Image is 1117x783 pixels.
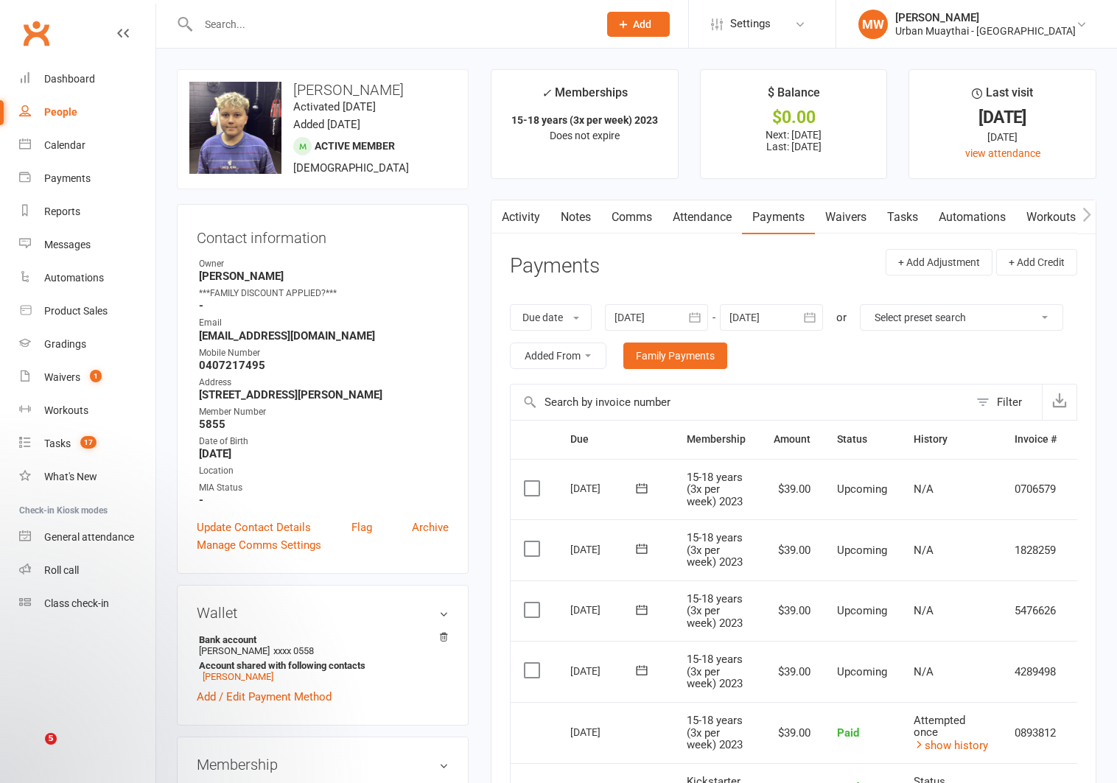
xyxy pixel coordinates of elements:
[199,435,449,449] div: Date of Birth
[858,10,888,39] div: MW
[44,206,80,217] div: Reports
[1016,200,1086,234] a: Workouts
[687,471,743,508] span: 15-18 years (3x per week) 2023
[557,421,673,458] th: Due
[570,720,638,743] div: [DATE]
[44,564,79,576] div: Roll call
[19,295,155,328] a: Product Sales
[759,421,824,458] th: Amount
[491,200,550,234] a: Activity
[687,653,743,690] span: 15-18 years (3x per week) 2023
[197,224,449,246] h3: Contact information
[197,632,449,684] li: [PERSON_NAME]
[45,733,57,745] span: 5
[1001,459,1070,520] td: 0706579
[836,309,847,326] div: or
[199,481,449,495] div: MIA Status
[914,739,988,752] a: show history
[914,482,934,496] span: N/A
[44,139,85,151] div: Calendar
[837,665,887,678] span: Upcoming
[510,343,606,369] button: Added From
[90,370,102,382] span: 1
[895,11,1076,24] div: [PERSON_NAME]
[673,421,759,458] th: Membership
[824,421,900,458] th: Status
[607,12,670,37] button: Add
[44,272,104,284] div: Automations
[199,329,449,343] strong: [EMAIL_ADDRESS][DOMAIN_NAME]
[19,261,155,295] a: Automations
[687,592,743,630] span: 15-18 years (3x per week) 2023
[601,200,662,234] a: Comms
[293,161,409,175] span: [DEMOGRAPHIC_DATA]
[730,7,771,41] span: Settings
[759,702,824,764] td: $39.00
[44,371,80,383] div: Waivers
[44,438,71,449] div: Tasks
[1001,519,1070,580] td: 1828259
[44,338,86,350] div: Gradings
[199,464,449,478] div: Location
[19,328,155,361] a: Gradings
[687,714,743,751] span: 15-18 years (3x per week) 2023
[550,130,620,141] span: Does not expire
[19,460,155,494] a: What's New
[199,494,449,507] strong: -
[194,14,588,35] input: Search...
[18,15,55,52] a: Clubworx
[928,200,1016,234] a: Automations
[922,110,1082,125] div: [DATE]
[15,733,50,768] iframe: Intercom live chat
[570,538,638,561] div: [DATE]
[914,714,965,740] span: Attempted once
[199,405,449,419] div: Member Number
[19,427,155,460] a: Tasks 17
[44,106,77,118] div: People
[44,172,91,184] div: Payments
[19,394,155,427] a: Workouts
[197,519,311,536] a: Update Contact Details
[900,421,1001,458] th: History
[19,195,155,228] a: Reports
[759,459,824,520] td: $39.00
[44,404,88,416] div: Workouts
[189,82,456,98] h3: [PERSON_NAME]
[19,63,155,96] a: Dashboard
[550,200,601,234] a: Notes
[19,587,155,620] a: Class kiosk mode
[623,343,727,369] a: Family Payments
[969,385,1042,420] button: Filter
[44,471,97,482] div: What's New
[197,756,449,773] h3: Membership
[886,249,992,275] button: + Add Adjustment
[542,86,551,100] i: ✓
[199,359,449,372] strong: 0407217495
[197,605,449,621] h3: Wallet
[815,200,877,234] a: Waivers
[511,385,969,420] input: Search by invoice number
[570,598,638,621] div: [DATE]
[19,129,155,162] a: Calendar
[44,597,109,609] div: Class check-in
[837,604,887,617] span: Upcoming
[972,83,1033,110] div: Last visit
[199,287,449,301] div: ***FAMILY DISCOUNT APPLIED?***
[511,114,658,126] strong: 15-18 years (3x per week) 2023
[570,477,638,499] div: [DATE]
[1001,421,1070,458] th: Invoice #
[570,659,638,682] div: [DATE]
[44,531,134,543] div: General attendance
[293,100,376,113] time: Activated [DATE]
[510,255,600,278] h3: Payments
[1001,580,1070,642] td: 5476626
[199,299,449,312] strong: -
[11,640,306,743] iframe: Intercom notifications message
[44,305,108,317] div: Product Sales
[199,346,449,360] div: Mobile Number
[351,519,372,536] a: Flag
[315,140,395,152] span: Active member
[19,361,155,394] a: Waivers 1
[19,96,155,129] a: People
[759,519,824,580] td: $39.00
